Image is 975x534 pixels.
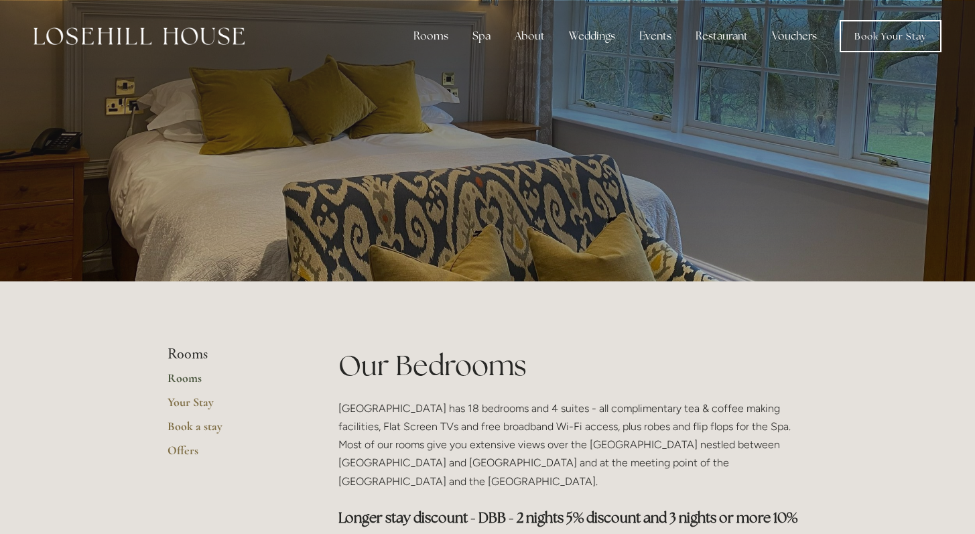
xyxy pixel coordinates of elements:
h1: Our Bedrooms [338,346,808,385]
a: Your Stay [168,395,296,419]
div: Events [629,23,682,50]
img: Losehill House [34,27,245,45]
li: Rooms [168,346,296,363]
a: Vouchers [761,23,828,50]
div: Rooms [403,23,459,50]
p: [GEOGRAPHIC_DATA] has 18 bedrooms and 4 suites - all complimentary tea & coffee making facilities... [338,399,808,490]
a: Book a stay [168,419,296,443]
a: Book Your Stay [840,20,941,52]
a: Offers [168,443,296,467]
div: About [504,23,556,50]
a: Rooms [168,371,296,395]
div: Spa [462,23,501,50]
div: Restaurant [685,23,759,50]
div: Weddings [558,23,626,50]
